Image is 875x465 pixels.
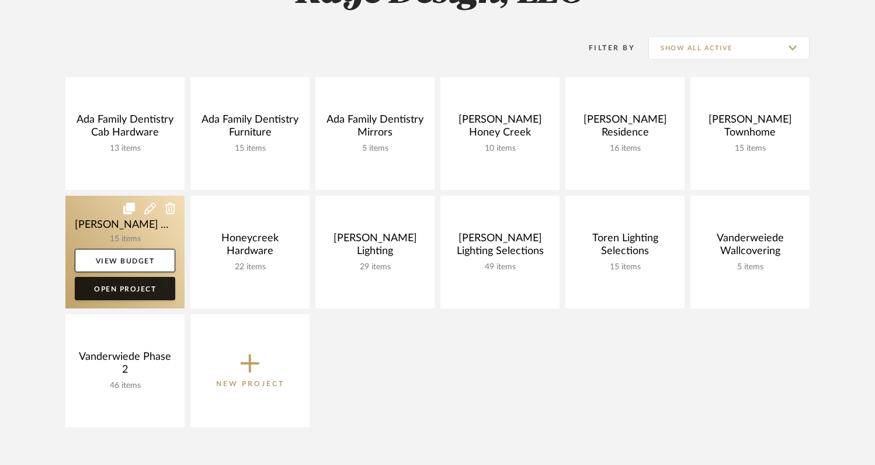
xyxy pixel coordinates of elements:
div: 10 items [450,144,550,154]
div: Ada Family Dentistry Cab Hardware [75,113,175,144]
div: 16 items [575,144,675,154]
div: Honeycreek Hardware [200,232,300,262]
div: 5 items [325,144,425,154]
div: [PERSON_NAME] Lighting Selections [450,232,550,262]
div: Vanderweiede Wallcovering [700,232,800,262]
div: Ada Family Dentistry Furniture [200,113,300,144]
div: 29 items [325,262,425,272]
button: New Project [190,314,310,427]
div: 5 items [700,262,800,272]
div: 15 items [575,262,675,272]
div: Ada Family Dentistry Mirrors [325,113,425,144]
a: Open Project [75,277,175,300]
div: [PERSON_NAME] Honey Creek [450,113,550,144]
a: View Budget [75,249,175,272]
p: New Project [216,378,284,390]
div: Vanderwiede Phase 2 [75,351,175,381]
div: 15 items [700,144,800,154]
div: [PERSON_NAME] Lighting [325,232,425,262]
div: 13 items [75,144,175,154]
div: 15 items [200,144,300,154]
div: [PERSON_NAME] Townhome [700,113,800,144]
div: 49 items [450,262,550,272]
div: Filter By [574,42,635,54]
div: 22 items [200,262,300,272]
div: [PERSON_NAME] Residence [575,113,675,144]
div: 46 items [75,381,175,391]
div: Toren Lighting Selections [575,232,675,262]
